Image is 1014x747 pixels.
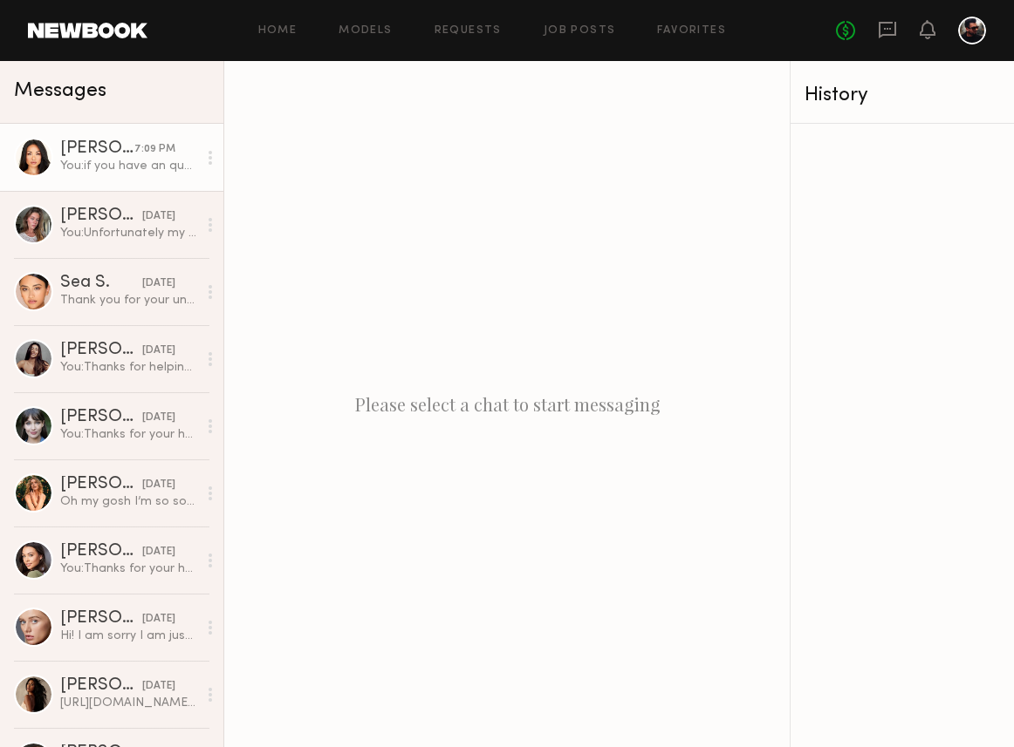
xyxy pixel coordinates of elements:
[142,410,175,426] div: [DATE]
[134,141,175,158] div: 7:09 PM
[60,543,142,560] div: [PERSON_NAME]
[142,208,175,225] div: [DATE]
[60,409,142,426] div: [PERSON_NAME]
[142,343,175,359] div: [DATE]
[60,275,142,292] div: Sea S.
[142,544,175,560] div: [DATE]
[60,493,197,510] div: Oh my gosh I’m so sorry I just read this. I’m sorry. Feel free to in the future message via email...
[60,158,197,174] div: You: if you have an questions feel free to reach me!
[60,476,142,493] div: [PERSON_NAME]
[60,225,197,241] div: You: Unfortunately my client filled the slots. However, I’ll keep in touch very soon! Would love ...
[224,61,790,747] div: Please select a chat to start messaging
[60,426,197,443] div: You: Thanks for your help, enjoy [GEOGRAPHIC_DATA]!
[258,25,298,37] a: Home
[657,25,726,37] a: Favorites
[60,677,142,695] div: [PERSON_NAME]
[60,359,197,376] div: You: Thanks for helping out!
[60,342,142,359] div: [PERSON_NAME]
[60,610,142,628] div: [PERSON_NAME]
[339,25,392,37] a: Models
[435,25,502,37] a: Requests
[142,275,175,292] div: [DATE]
[60,628,197,644] div: Hi! I am sorry I am just seeing this message, I have my notifications off on IG so didn’t see you...
[60,695,197,711] div: [URL][DOMAIN_NAME] here is my instagram if you want to message me directly
[60,292,197,309] div: Thank you for your understanding! And no I couldn’t find a way to cancel it on my end
[142,611,175,628] div: [DATE]
[805,85,1000,105] div: History
[142,477,175,493] div: [DATE]
[60,207,142,225] div: [PERSON_NAME]
[60,560,197,577] div: You: Thanks for your help!
[142,678,175,695] div: [DATE]
[14,81,106,101] span: Messages
[60,140,134,158] div: [PERSON_NAME]
[544,25,616,37] a: Job Posts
